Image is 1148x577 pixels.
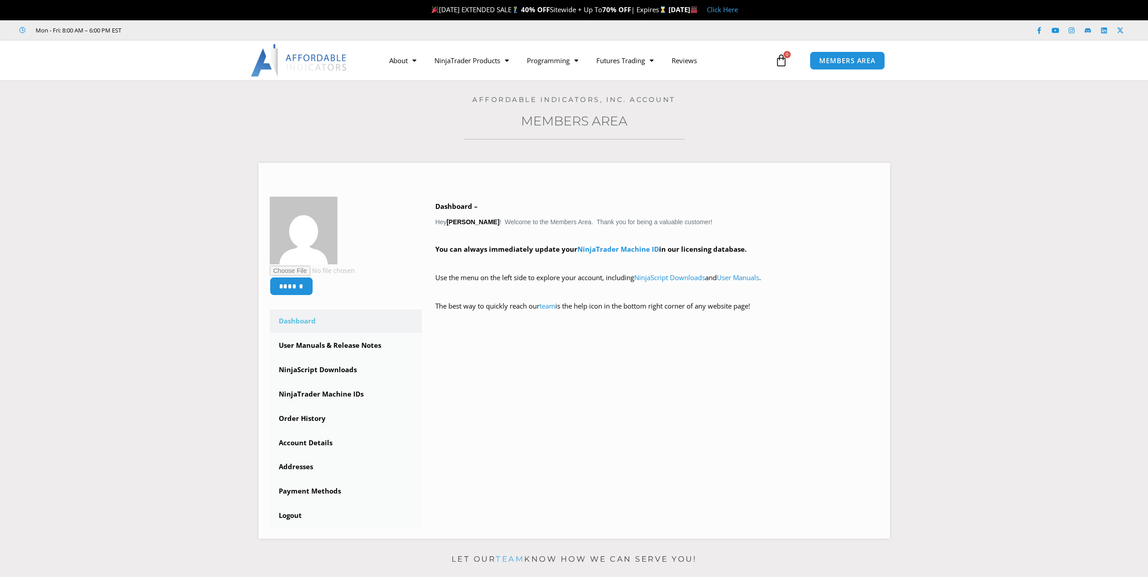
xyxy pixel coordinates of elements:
[539,301,555,310] a: team
[663,50,706,71] a: Reviews
[270,197,337,264] img: 81922c9cc1083fa7615a2704bc1b8ca0941e1e5901faf98e237ec00440b7d922
[669,5,698,14] strong: [DATE]
[717,273,759,282] a: User Manuals
[429,5,669,14] span: [DATE] EXTENDED SALE Sitewide + Up To | Expires
[380,50,425,71] a: About
[258,552,890,567] p: Let our know how we can serve you!
[496,554,524,563] a: team
[521,113,627,129] a: Members Area
[707,5,738,14] a: Click Here
[134,26,269,35] iframe: Customer reviews powered by Trustpilot
[251,44,348,77] img: LogoAI | Affordable Indicators – NinjaTrader
[270,480,422,503] a: Payment Methods
[784,51,791,58] span: 0
[587,50,663,71] a: Futures Trading
[521,5,550,14] strong: 40% OFF
[435,300,879,325] p: The best way to quickly reach our is the help icon in the bottom right corner of any website page!
[435,245,747,254] strong: You can always immediately update your in our licensing database.
[380,50,773,71] nav: Menu
[270,504,422,527] a: Logout
[602,5,631,14] strong: 70% OFF
[270,309,422,333] a: Dashboard
[425,50,518,71] a: NinjaTrader Products
[518,50,587,71] a: Programming
[819,57,876,64] span: MEMBERS AREA
[435,272,879,297] p: Use the menu on the left side to explore your account, including and .
[270,455,422,479] a: Addresses
[270,407,422,430] a: Order History
[577,245,659,254] a: NinjaTrader Machine ID
[810,51,885,70] a: MEMBERS AREA
[761,47,801,74] a: 0
[270,334,422,357] a: User Manuals & Release Notes
[447,218,499,226] strong: [PERSON_NAME]
[634,273,705,282] a: NinjaScript Downloads
[432,6,438,13] img: 🎉
[270,383,422,406] a: NinjaTrader Machine IDs
[270,431,422,455] a: Account Details
[270,358,422,382] a: NinjaScript Downloads
[691,6,697,13] img: 🏭
[512,6,519,13] img: 🏌️‍♂️
[435,200,879,325] div: Hey ! Welcome to the Members Area. Thank you for being a valuable customer!
[270,309,422,527] nav: Account pages
[472,95,676,104] a: Affordable Indicators, Inc. Account
[659,6,666,13] img: ⌛
[33,25,121,36] span: Mon - Fri: 8:00 AM – 6:00 PM EST
[435,202,478,211] b: Dashboard –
